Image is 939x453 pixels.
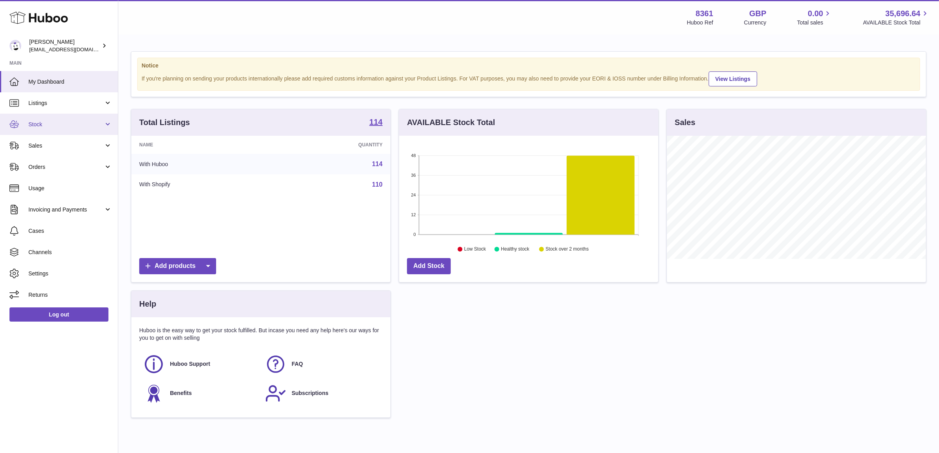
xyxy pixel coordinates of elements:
[143,383,257,404] a: Benefits
[28,142,104,150] span: Sales
[142,70,916,86] div: If you're planning on sending your products internationally please add required customs informati...
[411,212,416,217] text: 12
[28,163,104,171] span: Orders
[863,19,930,26] span: AVAILABLE Stock Total
[370,118,383,127] a: 114
[675,117,695,128] h3: Sales
[29,46,116,52] span: [EMAIL_ADDRESS][DOMAIN_NAME]
[143,354,257,375] a: Huboo Support
[749,8,766,19] strong: GBP
[28,78,112,86] span: My Dashboard
[28,185,112,192] span: Usage
[372,181,383,188] a: 110
[797,8,832,26] a: 0.00 Total sales
[709,71,757,86] a: View Listings
[407,258,451,274] a: Add Stock
[797,19,832,26] span: Total sales
[411,173,416,178] text: 36
[407,117,495,128] h3: AVAILABLE Stock Total
[28,99,104,107] span: Listings
[885,8,920,19] span: 35,696.64
[744,19,767,26] div: Currency
[696,8,713,19] strong: 8361
[271,136,390,154] th: Quantity
[411,153,416,158] text: 48
[9,40,21,52] img: support@journeyofficial.com
[170,389,192,397] span: Benefits
[28,270,112,277] span: Settings
[501,247,530,252] text: Healthy stock
[139,327,383,342] p: Huboo is the easy way to get your stock fulfilled. But incase you need any help here's our ways f...
[139,299,156,309] h3: Help
[28,291,112,299] span: Returns
[131,136,271,154] th: Name
[139,117,190,128] h3: Total Listings
[28,206,104,213] span: Invoicing and Payments
[29,38,100,53] div: [PERSON_NAME]
[28,249,112,256] span: Channels
[265,383,379,404] a: Subscriptions
[372,161,383,167] a: 114
[808,8,823,19] span: 0.00
[9,307,108,322] a: Log out
[142,62,916,69] strong: Notice
[413,232,416,237] text: 0
[464,247,486,252] text: Low Stock
[292,389,329,397] span: Subscriptions
[863,8,930,26] a: 35,696.64 AVAILABLE Stock Total
[292,360,303,368] span: FAQ
[131,154,271,174] td: With Huboo
[139,258,216,274] a: Add products
[28,121,104,128] span: Stock
[545,247,588,252] text: Stock over 2 months
[28,227,112,235] span: Cases
[265,354,379,375] a: FAQ
[370,118,383,126] strong: 114
[131,174,271,195] td: With Shopify
[687,19,713,26] div: Huboo Ref
[170,360,210,368] span: Huboo Support
[411,193,416,197] text: 24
